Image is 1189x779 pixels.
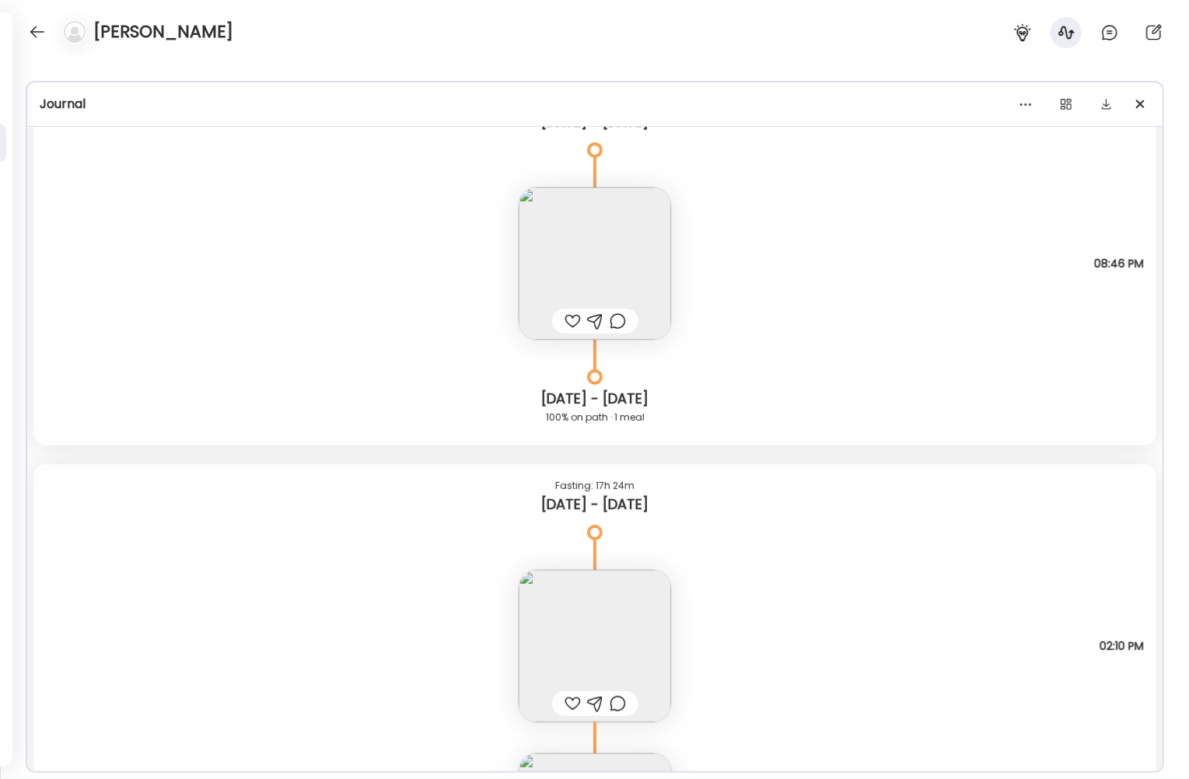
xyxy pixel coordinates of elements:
[46,389,1144,408] div: [DATE] - [DATE]
[519,187,671,340] img: images%2FHQLSdo0jqsNgPfcrzKVDwM47TSt1%2FvgsmpcW0I9qjfxswtuWN%2Fu6NhgJ3ScY4xKH6GzdxI_240
[93,19,233,44] h4: [PERSON_NAME]
[40,95,1150,114] div: Journal
[64,21,86,43] img: bg-avatar-default.svg
[1094,257,1144,271] span: 08:46 PM
[519,570,671,722] img: images%2FHQLSdo0jqsNgPfcrzKVDwM47TSt1%2FAsduxngqLH5gSLlwFiud%2F8Gk7uNv31tkYoXUrDTWf_240
[46,408,1144,427] div: 100% on path · 1 meal
[46,495,1144,514] div: [DATE] - [DATE]
[1100,639,1144,653] span: 02:10 PM
[46,477,1144,495] div: Fasting: 17h 24m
